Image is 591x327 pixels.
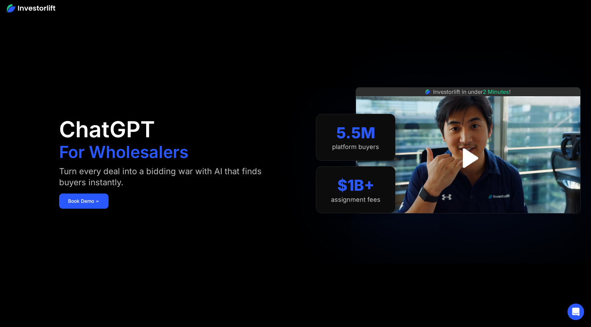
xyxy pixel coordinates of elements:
div: Open Intercom Messenger [567,304,584,320]
div: $1B+ [337,176,374,195]
div: platform buyers [332,143,379,151]
iframe: Customer reviews powered by Trustpilot [416,217,520,225]
span: 2 Minutes [483,88,509,95]
div: Investorlift in under ! [433,88,511,96]
h1: For Wholesalers [59,144,188,160]
a: open lightbox [453,143,484,174]
div: Turn every deal into a bidding war with AI that finds buyers instantly. [59,166,278,188]
div: assignment fees [331,196,381,204]
a: Book Demo ➢ [59,194,109,209]
div: 5.5M [336,124,375,142]
h1: ChatGPT [59,118,155,140]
